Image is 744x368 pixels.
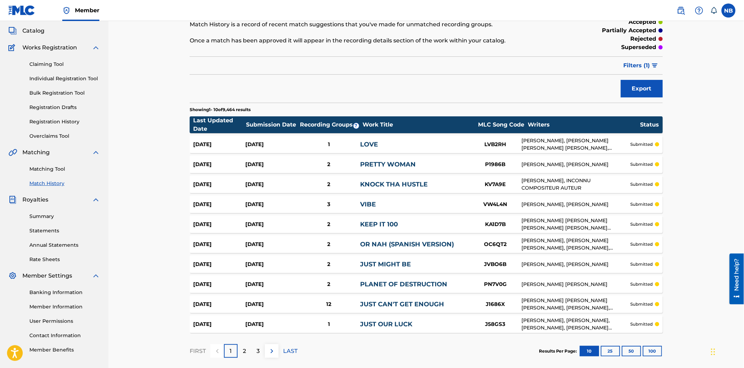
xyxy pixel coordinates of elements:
[29,132,100,140] a: Overclaims Tool
[629,18,657,26] p: accepted
[75,6,99,14] span: Member
[22,148,50,157] span: Matching
[245,260,297,268] div: [DATE]
[522,297,631,312] div: [PERSON_NAME] [PERSON_NAME] [PERSON_NAME], [PERSON_NAME], [PERSON_NAME], [PERSON_NAME], [PERSON_N...
[193,280,245,288] div: [DATE]
[22,196,48,204] span: Royalties
[283,347,297,355] p: LAST
[297,161,360,169] div: 2
[469,260,522,268] div: JVBO6B
[602,26,657,35] p: partially accepted
[29,213,100,220] a: Summary
[22,27,44,35] span: Catalog
[92,272,100,280] img: expand
[257,347,260,355] p: 3
[622,43,657,52] p: superseded
[193,300,245,308] div: [DATE]
[29,303,100,311] a: Member Information
[297,180,360,189] div: 2
[695,6,703,15] img: help
[193,320,245,328] div: [DATE]
[8,272,17,280] img: Member Settings
[29,61,100,68] a: Claiming Tool
[29,227,100,234] a: Statements
[360,200,376,208] a: VIBE
[8,27,17,35] img: Catalog
[709,334,744,368] iframe: Chat Widget
[245,220,297,229] div: [DATE]
[297,141,360,149] div: 1
[360,280,447,288] a: PLANET OF DESTRUCTION
[722,4,736,18] div: User Menu
[469,280,522,288] div: PN7V0G
[193,260,245,268] div: [DATE]
[360,320,412,328] a: JUST OUR LUCK
[8,5,17,37] div: Need help?
[230,347,232,355] p: 1
[190,36,554,45] p: Once a match has been approved it will appear in the recording details section of the work within...
[711,341,715,362] div: Drag
[193,240,245,248] div: [DATE]
[360,180,428,188] a: KNOCK THA HUSTLE
[631,161,653,168] p: submitted
[92,43,100,52] img: expand
[245,320,297,328] div: [DATE]
[710,7,717,14] div: Notifications
[22,272,72,280] span: Member Settings
[601,346,620,356] button: 25
[522,177,631,192] div: [PERSON_NAME], INCONNU COMPOSITEUR AUTEUR
[245,200,297,209] div: [DATE]
[631,181,653,188] p: submitted
[631,281,653,287] p: submitted
[190,347,206,355] p: FIRST
[193,116,246,133] div: Last Updated Date
[522,261,631,268] div: [PERSON_NAME], [PERSON_NAME]
[193,200,245,209] div: [DATE]
[8,43,17,52] img: Works Registration
[469,180,522,189] div: KV7A9E
[29,346,100,354] a: Member Benefits
[193,220,245,229] div: [DATE]
[29,318,100,325] a: User Permissions
[22,43,77,52] span: Works Registration
[621,80,663,97] button: Export
[469,141,522,149] div: LVB2RH
[297,300,360,308] div: 12
[62,6,71,15] img: Top Rightsholder
[363,121,475,129] div: Work Title
[360,220,398,228] a: KEEP IT 100
[29,332,100,339] a: Contact Information
[631,35,657,43] p: rejected
[622,346,641,356] button: 50
[469,240,522,248] div: OC6QT2
[631,221,653,227] p: submitted
[299,121,362,129] div: Recording Groups
[631,261,653,267] p: submitted
[268,347,276,355] img: right
[539,348,579,354] p: Results Per Page:
[652,63,658,68] img: filter
[522,217,631,232] div: [PERSON_NAME] [PERSON_NAME] [PERSON_NAME] [PERSON_NAME] [PERSON_NAME], [PERSON_NAME]
[243,347,246,355] p: 2
[29,180,100,187] a: Match History
[353,123,359,129] span: ?
[245,280,297,288] div: [DATE]
[360,141,378,148] a: LOVE
[469,161,522,169] div: P1986B
[29,289,100,296] a: Banking Information
[297,240,360,248] div: 2
[631,321,653,327] p: submitted
[29,104,100,111] a: Registration Drafts
[640,121,659,129] div: Status
[8,27,44,35] a: CatalogCatalog
[246,121,299,129] div: Submission Date
[8,148,17,157] img: Matching
[360,240,454,248] a: OR NAH (SPANISH VERSION)
[29,165,100,173] a: Matching Tool
[469,200,522,209] div: VW4L4N
[522,237,631,252] div: [PERSON_NAME], [PERSON_NAME] [PERSON_NAME], [PERSON_NAME], [PERSON_NAME], [PERSON_NAME], LA [PERS...
[469,320,522,328] div: J58GS3
[475,121,527,129] div: MLC Song Code
[677,6,685,15] img: search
